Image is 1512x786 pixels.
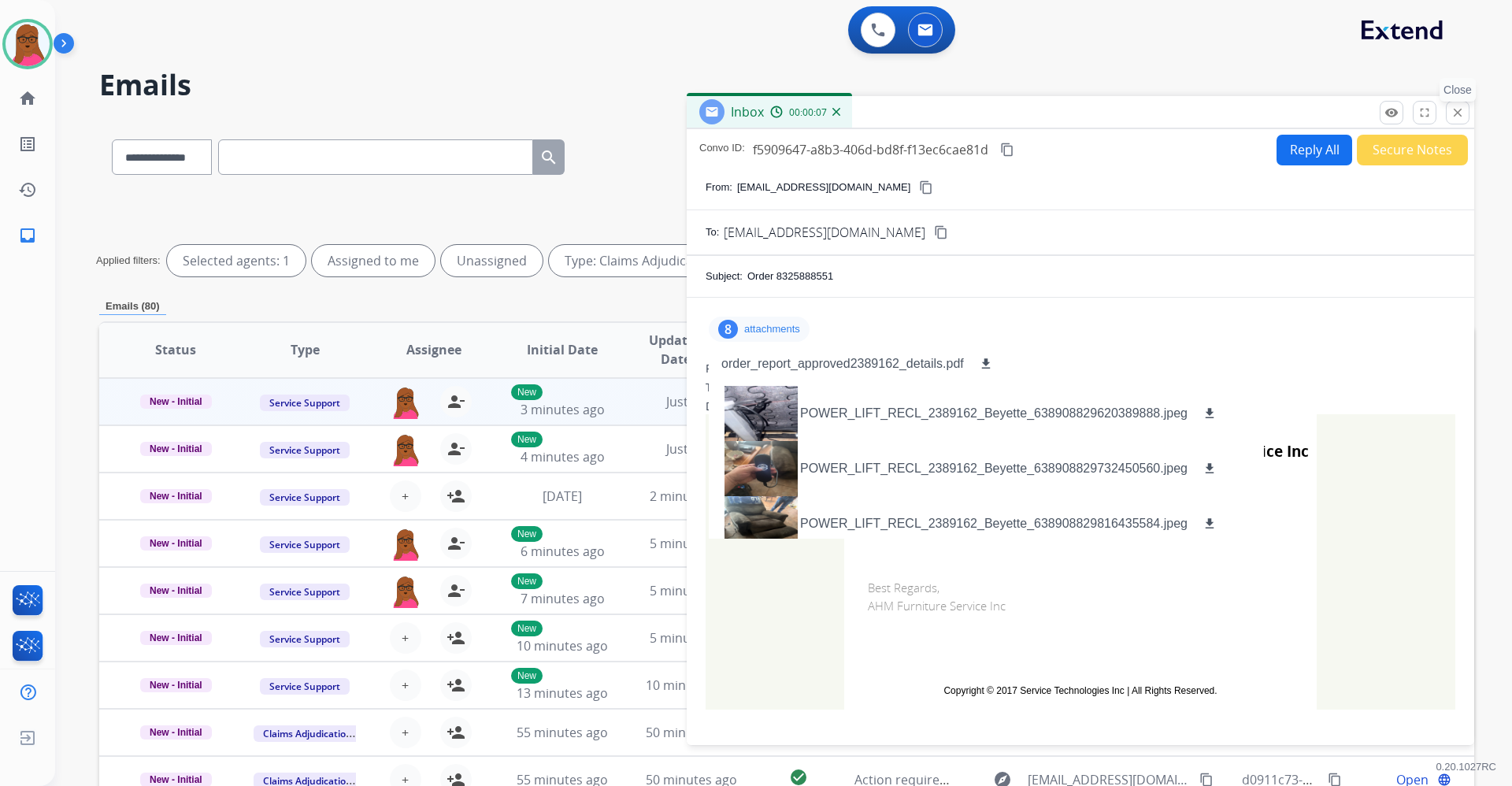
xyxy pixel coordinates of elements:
[402,676,409,695] span: +
[406,340,461,359] span: Assignee
[18,226,37,245] mat-icon: inbox
[753,141,988,158] span: f5909647-a8b3-406d-bd8f-f13ec6cae81d
[140,725,212,740] span: New - Initial
[99,298,166,315] p: Emails (80)
[402,628,409,647] span: +
[744,323,800,336] p: attachments
[640,331,712,369] span: Updated Date
[390,717,421,748] button: +
[706,361,1455,376] div: From:
[18,135,37,154] mat-icon: list_alt
[789,106,827,119] span: 00:00:07
[6,22,50,66] img: avatar
[441,245,543,276] div: Unassigned
[650,582,734,599] span: 5 minutes ago
[260,395,350,411] span: Service Support
[1277,135,1352,165] button: Reply All
[447,487,465,506] mat-icon: person_add
[650,488,734,505] span: 2 minutes ago
[447,534,465,553] mat-icon: person_remove
[539,148,558,167] mat-icon: search
[140,584,212,598] span: New - Initial
[291,340,320,359] span: Type
[800,514,1188,533] p: POWER_LIFT_RECL_2389162_Beyette_638908829816435584.jpeg
[549,245,754,276] div: Type: Claims Adjudication
[167,245,306,276] div: Selected agents: 1
[390,528,421,561] img: agent-avatar
[260,678,350,695] span: Service Support
[718,320,738,339] div: 8
[1203,406,1217,421] mat-icon: download
[511,384,543,400] p: New
[706,269,743,284] p: Subject:
[447,628,465,647] mat-icon: person_add
[447,676,465,695] mat-icon: person_add
[646,677,737,694] span: 10 minutes ago
[260,489,350,506] span: Service Support
[800,459,1188,478] p: POWER_LIFT_RECL_2389162_Beyette_638908829732450560.jpeg
[1440,78,1476,102] p: Close
[1417,106,1432,120] mat-icon: fullscreen
[1384,106,1399,120] mat-icon: remove_red_eye
[1357,135,1468,165] button: Secure Notes
[511,432,543,447] p: New
[724,223,925,242] span: [EMAIL_ADDRESS][DOMAIN_NAME]
[511,621,543,636] p: New
[390,480,421,512] button: +
[260,442,350,458] span: Service Support
[402,487,409,506] span: +
[666,440,717,458] span: Just now
[140,536,212,551] span: New - Initial
[666,393,717,410] span: Just now
[254,725,361,742] span: Claims Adjudication
[511,526,543,542] p: New
[1446,101,1469,124] button: Close
[1436,758,1496,777] p: 0.20.1027RC
[706,224,719,240] p: To:
[447,439,465,458] mat-icon: person_remove
[800,404,1188,423] p: POWER_LIFT_RECL_2389162_Beyette_638908829620389888.jpeg
[699,140,745,159] p: Convo ID:
[517,684,608,702] span: 13 minutes ago
[1203,517,1217,531] mat-icon: download
[721,354,964,373] p: order_report_approved2389162_details.pdf
[390,669,421,701] button: +
[646,724,737,741] span: 50 minutes ago
[521,543,605,560] span: 6 minutes ago
[447,392,465,411] mat-icon: person_remove
[402,723,409,742] span: +
[1000,143,1014,157] mat-icon: content_copy
[650,629,734,647] span: 5 minutes ago
[731,103,764,120] span: Inbox
[747,269,833,284] p: Order 8325888551
[521,448,605,465] span: 4 minutes ago
[1203,462,1217,476] mat-icon: download
[260,584,350,600] span: Service Support
[260,631,350,647] span: Service Support
[390,575,421,608] img: agent-avatar
[517,637,608,654] span: 10 minutes ago
[140,442,212,456] span: New - Initial
[18,180,37,199] mat-icon: history
[96,253,161,269] p: Applied filters:
[140,631,212,645] span: New - Initial
[979,357,993,371] mat-icon: download
[521,401,605,418] span: 3 minutes ago
[312,245,435,276] div: Assigned to me
[390,622,421,654] button: +
[140,678,212,692] span: New - Initial
[447,723,465,742] mat-icon: person_add
[390,433,421,466] img: agent-avatar
[140,395,212,409] span: New - Initial
[511,573,543,589] p: New
[140,489,212,503] span: New - Initial
[868,684,1293,698] td: Copyright © 2017 Service Technologies Inc | All Rights Reserved.
[390,386,421,419] img: agent-avatar
[260,536,350,553] span: Service Support
[99,69,1474,101] h2: Emails
[706,399,1455,414] div: Date:
[511,668,543,684] p: New
[155,340,196,359] span: Status
[18,89,37,108] mat-icon: home
[844,555,1317,668] td: Best Regards, AHM Furniture Service Inc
